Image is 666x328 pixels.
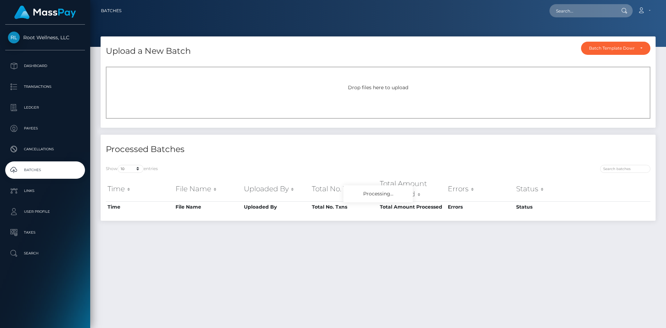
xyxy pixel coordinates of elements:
a: User Profile [5,203,85,220]
a: Batches [5,161,85,179]
a: Search [5,245,85,262]
p: Taxes [8,227,82,238]
a: Payees [5,120,85,137]
div: Batch Template Download [589,45,634,51]
input: Search batches [600,165,650,173]
th: File Name [174,201,242,212]
h4: Processed Batches [106,143,373,155]
a: Batches [101,3,121,18]
th: Total No. Txns [310,177,378,201]
th: Total No. Txns [310,201,378,212]
button: Batch Template Download [581,42,650,55]
th: Uploaded By [242,177,310,201]
p: Cancellations [8,144,82,154]
a: Cancellations [5,141,85,158]
a: Transactions [5,78,85,95]
p: Payees [8,123,82,134]
select: Showentries [118,165,144,173]
th: Total Amount Processed [378,201,446,212]
img: Root Wellness, LLC [8,32,20,43]
p: User Profile [8,207,82,217]
img: MassPay Logo [14,6,76,19]
p: Dashboard [8,61,82,71]
span: Drop files here to upload [348,84,408,91]
a: Taxes [5,224,85,241]
a: Links [5,182,85,200]
th: File Name [174,177,242,201]
span: Root Wellness, LLC [5,34,85,41]
input: Search... [549,4,615,17]
p: Search [8,248,82,259]
th: Total Amount Processed [378,177,446,201]
p: Ledger [8,102,82,113]
th: Time [106,177,174,201]
h4: Upload a New Batch [106,45,191,57]
th: Errors [446,177,514,201]
div: Processing... [343,185,413,202]
th: Time [106,201,174,212]
a: Dashboard [5,57,85,75]
p: Links [8,186,82,196]
th: Errors [446,201,514,212]
th: Uploaded By [242,201,310,212]
label: Show entries [106,165,158,173]
a: Ledger [5,99,85,116]
th: Status [514,201,582,212]
p: Batches [8,165,82,175]
p: Transactions [8,82,82,92]
th: Status [514,177,582,201]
